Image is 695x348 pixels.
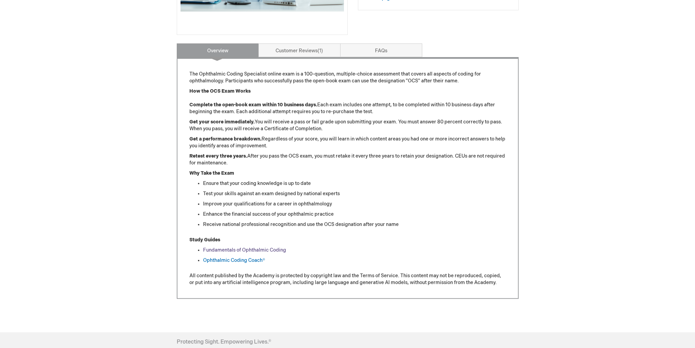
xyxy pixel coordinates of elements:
a: Fundamentals of Ophthalmic Coding [203,247,286,253]
strong: Study Guides [189,237,220,243]
strong: Get a performance breakdown. [189,136,262,142]
strong: How the OCS Exam Works [189,88,251,94]
strong: Get your score immediately. [189,119,255,125]
li: Improve your qualifications for a career in ophthalmology [203,201,506,208]
li: Enhance the financial success of your ophthalmic practice [203,211,506,218]
p: Regardless of your score, you will learn in which content areas you had one or more incorrect ans... [189,136,506,149]
li: Receive national professional recognition and use the OCS designation after your name [203,221,506,228]
p: You will receive a pass or fail grade upon submitting your exam. You must answer 80 percent corre... [189,119,506,132]
p: All content published by the Academy is protected by copyright law and the Terms of Service. This... [189,272,506,286]
p: The Ophthalmic Coding Specialist online exam is a 100-question, multiple-choice assessment that c... [189,71,506,84]
span: 1 [318,48,323,54]
a: Ophthalmic Coding Coach® [203,257,265,263]
li: Ensure that your coding knowledge is up to date [203,180,506,187]
strong: Why Take the Exam [189,170,234,176]
p: After you pass the OCS exam, you must retake it every three years to retain your designation. CEU... [189,153,506,166]
p: Each exam includes one attempt, to be completed within 10 business days after beginning the exam.... [189,88,506,115]
a: Overview [177,43,259,57]
strong: Complete the open-book exam within 10 business days. [189,102,317,108]
h4: Protecting Sight. Empowering Lives.® [177,339,271,345]
a: FAQs [340,43,422,57]
strong: Retest every three years. [189,153,247,159]
a: Customer Reviews1 [258,43,340,57]
li: Test your skills against an exam designed by national experts [203,190,506,197]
